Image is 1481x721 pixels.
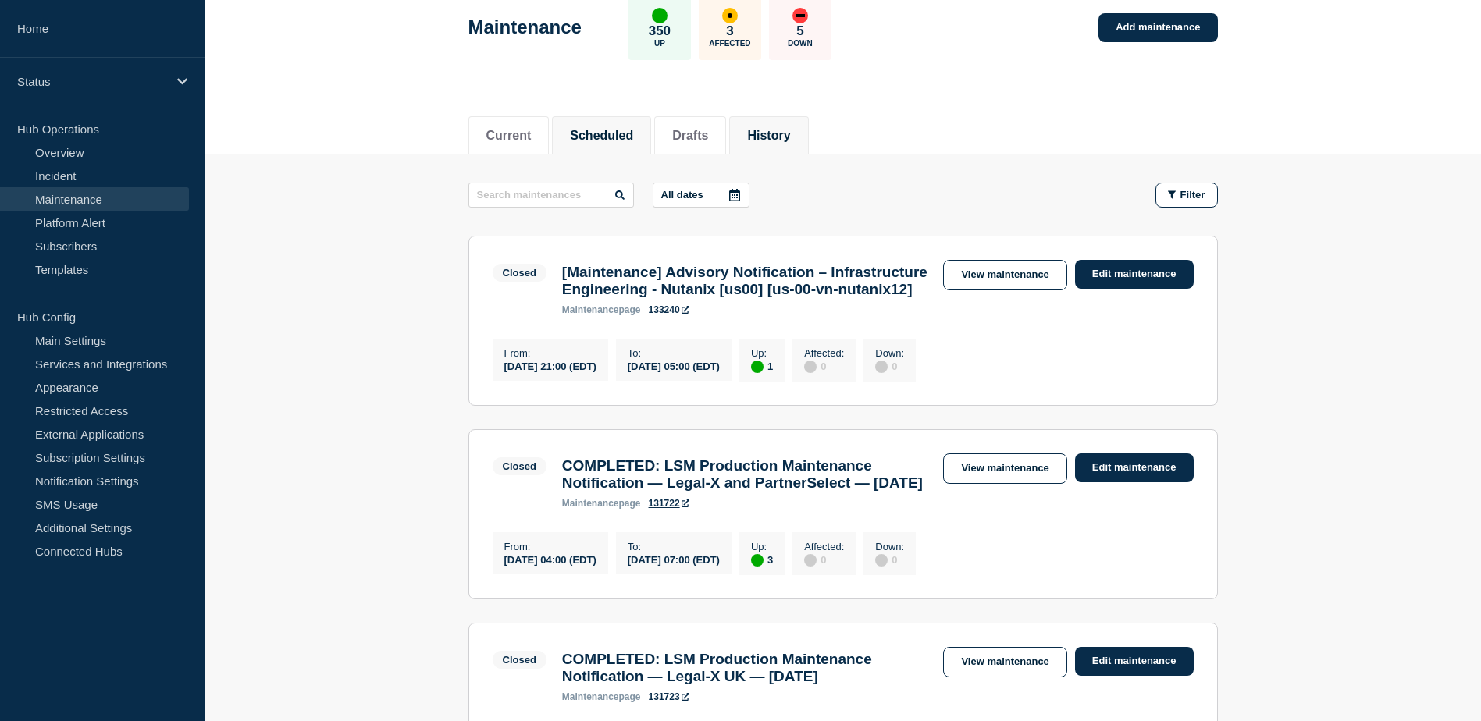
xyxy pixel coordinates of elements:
a: Edit maintenance [1075,260,1194,289]
p: Affected [709,39,750,48]
a: 133240 [649,304,689,315]
div: [DATE] 05:00 (EDT) [628,359,720,372]
h3: [Maintenance] Advisory Notification – Infrastructure Engineering - Nutanix [us00] [us-00-vn-nutan... [562,264,928,298]
a: View maintenance [943,453,1066,484]
a: 131722 [649,498,689,509]
div: 3 [751,552,773,566]
button: Current [486,129,532,143]
div: Closed [503,460,536,472]
div: 0 [804,552,844,566]
div: disabled [804,554,817,566]
span: maintenance [562,691,619,702]
div: [DATE] 21:00 (EDT) [504,359,596,372]
div: disabled [875,554,888,566]
div: disabled [804,360,817,373]
p: Up : [751,541,773,552]
div: [DATE] 07:00 (EDT) [628,552,720,566]
div: 1 [751,359,773,373]
a: 131723 [649,691,689,702]
p: Up : [751,347,773,359]
button: Drafts [672,129,708,143]
span: maintenance [562,304,619,315]
p: To : [628,541,720,552]
a: View maintenance [943,260,1066,290]
div: Closed [503,654,536,666]
span: Filter [1180,189,1205,201]
p: page [562,498,641,509]
div: 0 [875,552,904,566]
a: Edit maintenance [1075,453,1194,482]
button: All dates [653,183,749,208]
p: Down : [875,347,904,359]
div: 0 [875,359,904,373]
p: page [562,691,641,702]
div: down [792,8,808,23]
p: page [562,304,641,315]
p: Status [17,75,167,88]
p: Affected : [804,541,844,552]
p: Down : [875,541,904,552]
p: Down [788,39,813,48]
p: To : [628,347,720,359]
h3: COMPLETED: LSM Production Maintenance Notification — Legal-X UK — [DATE] [562,651,928,685]
p: All dates [661,189,703,201]
div: Closed [503,267,536,279]
p: From : [504,541,596,552]
a: Edit maintenance [1075,647,1194,676]
h3: COMPLETED: LSM Production Maintenance Notification — Legal-X and PartnerSelect — [DATE] [562,457,928,492]
button: Scheduled [570,129,633,143]
button: History [747,129,790,143]
div: up [652,8,668,23]
button: Filter [1155,183,1218,208]
input: Search maintenances [468,183,634,208]
p: 3 [726,23,733,39]
span: maintenance [562,498,619,509]
div: up [751,360,764,373]
p: Affected : [804,347,844,359]
div: up [751,554,764,566]
p: From : [504,347,596,359]
a: View maintenance [943,647,1066,677]
div: disabled [875,360,888,373]
div: 0 [804,359,844,373]
p: Up [654,39,665,48]
div: [DATE] 04:00 (EDT) [504,552,596,566]
p: 5 [796,23,803,39]
h1: Maintenance [468,16,582,38]
div: affected [722,8,738,23]
a: Add maintenance [1098,13,1217,42]
p: 350 [649,23,671,39]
